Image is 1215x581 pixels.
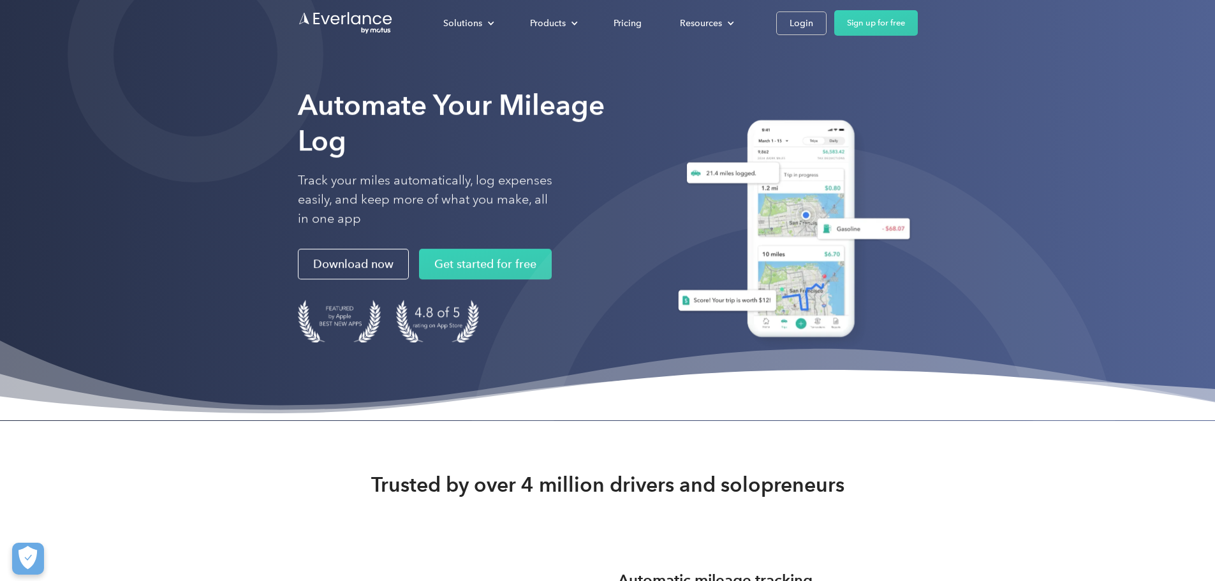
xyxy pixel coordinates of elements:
[298,300,381,342] img: Badge for Featured by Apple Best New Apps
[298,88,605,158] strong: Automate Your Mileage Log
[530,15,566,31] div: Products
[663,110,918,352] img: Everlance, mileage tracker app, expense tracking app
[298,11,394,35] a: Go to homepage
[790,15,813,31] div: Login
[614,15,642,31] div: Pricing
[431,12,504,34] div: Solutions
[298,171,553,228] p: Track your miles automatically, log expenses easily, and keep more of what you make, all in one app
[517,12,588,34] div: Products
[419,249,552,279] a: Get started for free
[667,12,744,34] div: Resources
[834,10,918,36] a: Sign up for free
[371,472,844,497] strong: Trusted by over 4 million drivers and solopreneurs
[776,11,827,35] a: Login
[443,15,482,31] div: Solutions
[680,15,722,31] div: Resources
[12,543,44,575] button: Cookies Settings
[601,12,654,34] a: Pricing
[396,300,479,342] img: 4.9 out of 5 stars on the app store
[298,249,409,279] a: Download now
